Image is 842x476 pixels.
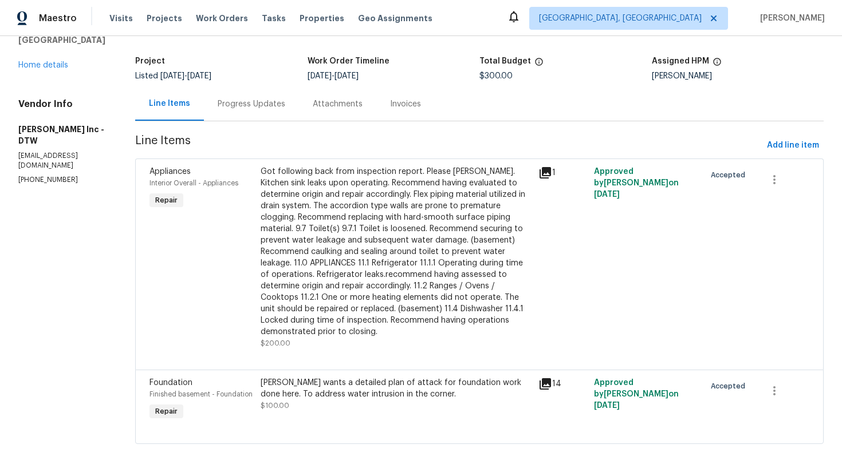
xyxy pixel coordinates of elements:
[652,72,824,80] div: [PERSON_NAME]
[713,57,722,72] span: The hpm assigned to this work order.
[594,402,620,410] span: [DATE]
[18,34,108,46] h5: [GEOGRAPHIC_DATA]
[539,13,702,24] span: [GEOGRAPHIC_DATA], [GEOGRAPHIC_DATA]
[39,13,77,24] span: Maestro
[594,168,679,199] span: Approved by [PERSON_NAME] on
[261,377,532,400] div: [PERSON_NAME] wants a detailed plan of attack for foundation work done here. To address water int...
[149,379,192,387] span: Foundation
[300,13,344,24] span: Properties
[18,124,108,146] h5: [PERSON_NAME] Inc - DTW
[594,379,679,410] span: Approved by [PERSON_NAME] on
[358,13,432,24] span: Geo Assignments
[261,402,289,409] span: $100.00
[218,98,285,110] div: Progress Updates
[767,138,819,153] span: Add line item
[151,195,182,206] span: Repair
[308,57,389,65] h5: Work Order Timeline
[762,135,824,156] button: Add line item
[308,72,359,80] span: -
[390,98,421,110] div: Invoices
[18,175,108,185] p: [PHONE_NUMBER]
[135,135,762,156] span: Line Items
[479,72,513,80] span: $300.00
[308,72,332,80] span: [DATE]
[652,57,709,65] h5: Assigned HPM
[262,14,286,22] span: Tasks
[538,377,587,391] div: 14
[538,166,587,180] div: 1
[534,57,544,72] span: The total cost of line items that have been proposed by Opendoor. This sum includes line items th...
[149,168,191,176] span: Appliances
[261,166,532,338] div: Got following back from inspection report. Please [PERSON_NAME]. Kitchen sink leaks upon operatin...
[18,61,68,69] a: Home details
[149,180,238,187] span: Interior Overall - Appliances
[18,98,108,110] h4: Vendor Info
[147,13,182,24] span: Projects
[109,13,133,24] span: Visits
[149,391,253,398] span: Finished basement - Foundation
[756,13,825,24] span: [PERSON_NAME]
[711,169,750,181] span: Accepted
[160,72,211,80] span: -
[18,151,108,170] p: [EMAIL_ADDRESS][DOMAIN_NAME]
[594,191,620,199] span: [DATE]
[335,72,359,80] span: [DATE]
[261,340,290,347] span: $200.00
[196,13,248,24] span: Work Orders
[149,98,190,109] div: Line Items
[187,72,211,80] span: [DATE]
[711,380,750,392] span: Accepted
[479,57,531,65] h5: Total Budget
[135,57,165,65] h5: Project
[135,72,211,80] span: Listed
[160,72,184,80] span: [DATE]
[151,406,182,417] span: Repair
[313,98,363,110] div: Attachments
